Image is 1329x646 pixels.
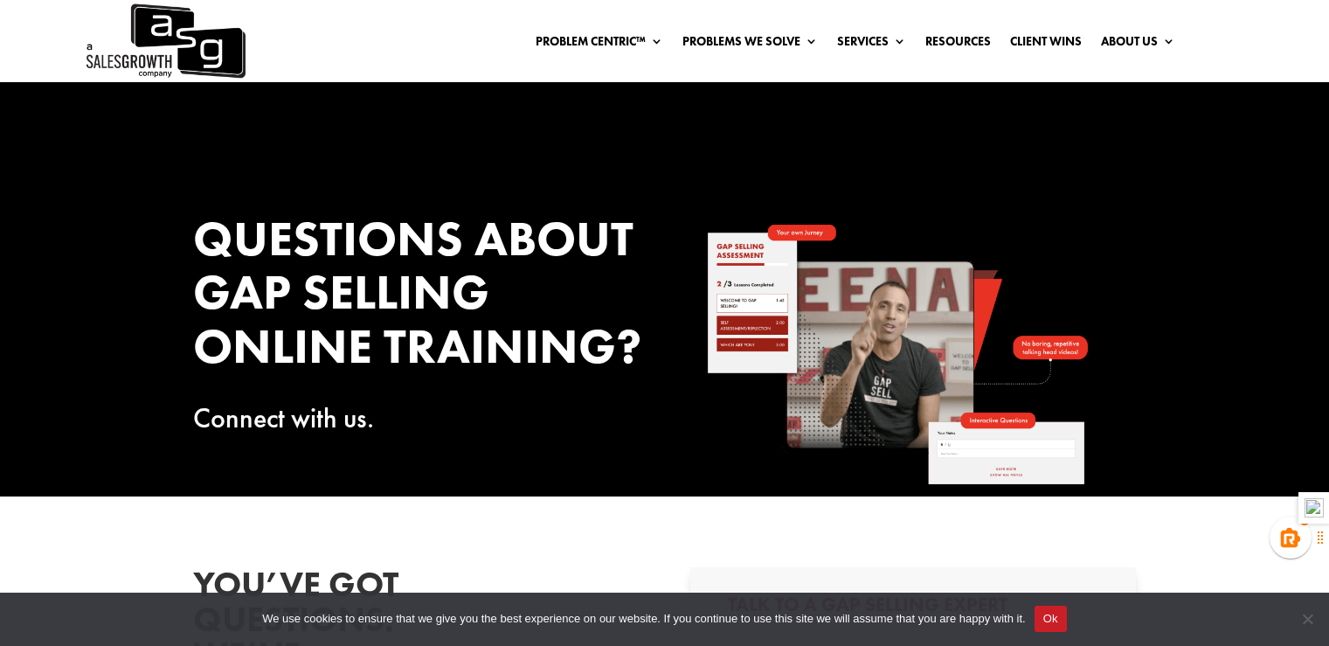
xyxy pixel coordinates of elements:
span: No [1298,610,1316,628]
span: We use cookies to ensure that we give you the best experience on our website. If you continue to ... [262,610,1025,628]
h1: Questions About Gap Selling Online Training? [193,212,639,383]
p: Connect with us. [193,408,639,429]
img: self-paced-gap-selling-course-keenan [690,212,1105,497]
button: Ok [1035,606,1067,632]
